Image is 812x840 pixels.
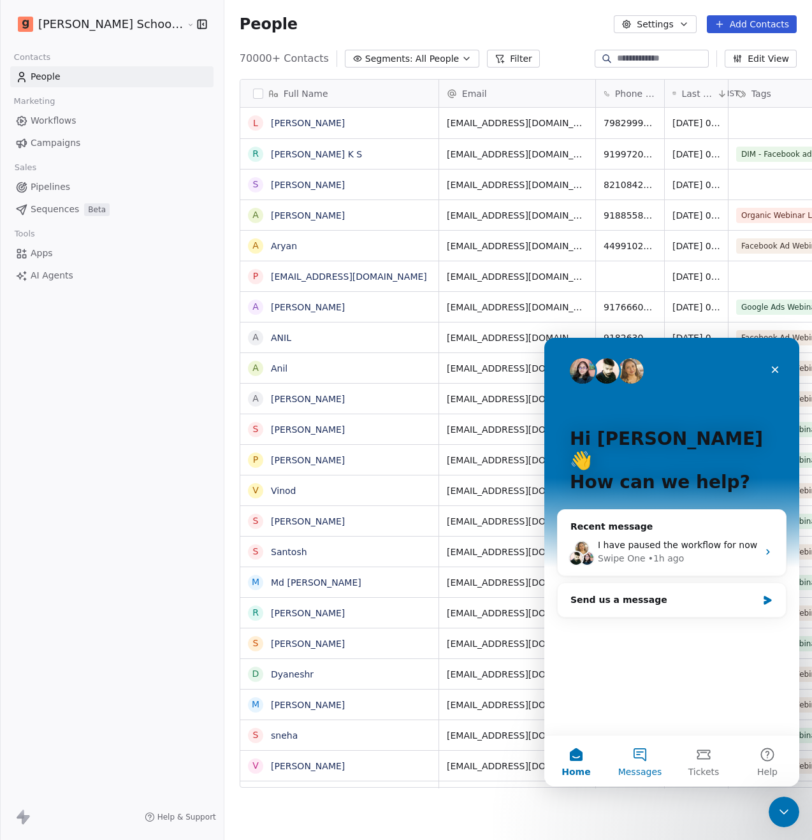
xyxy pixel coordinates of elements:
[38,16,184,33] span: [PERSON_NAME] School of Finance LLP
[604,117,656,129] span: 7982999679
[18,17,33,32] img: Goela%20School%20Logos%20(4).png
[447,484,588,497] span: [EMAIL_ADDRESS][DOMAIN_NAME]
[707,15,797,33] button: Add Contacts
[447,454,588,467] span: [EMAIL_ADDRESS][DOMAIN_NAME]
[31,180,70,194] span: Pipelines
[253,270,258,283] div: p
[604,301,656,314] span: 917666025253
[672,240,720,252] span: [DATE] 03:03 PM
[9,158,42,177] span: Sales
[10,66,214,87] a: People
[240,51,329,66] span: 70000+ Contacts
[240,108,439,788] div: grid
[447,270,588,283] span: [EMAIL_ADDRESS][DOMAIN_NAME]
[252,698,259,711] div: M
[604,148,656,161] span: 919972012999
[447,148,588,161] span: [EMAIL_ADDRESS][DOMAIN_NAME]
[271,302,345,312] a: [PERSON_NAME]
[252,392,259,405] div: A
[447,393,588,405] span: [EMAIL_ADDRESS][DOMAIN_NAME]
[447,117,588,129] span: [EMAIL_ADDRESS][DOMAIN_NAME]
[271,363,287,373] a: Anil
[31,114,76,127] span: Workflows
[672,209,720,222] span: [DATE] 03:03 PM
[271,272,427,282] a: [EMAIL_ADDRESS][DOMAIN_NAME]
[447,637,588,650] span: [EMAIL_ADDRESS][DOMAIN_NAME]
[544,338,799,786] iframe: Intercom live chat
[10,133,214,154] a: Campaigns
[252,484,259,497] div: V
[84,203,110,216] span: Beta
[596,80,664,107] div: Phone Number
[252,576,259,589] div: M
[672,178,720,191] span: [DATE] 03:04 PM
[252,178,258,191] div: S
[252,728,258,742] div: s
[145,812,216,822] a: Help & Support
[447,699,588,711] span: [EMAIL_ADDRESS][DOMAIN_NAME]
[672,331,720,344] span: [DATE] 03:03 PM
[751,87,771,100] span: Tags
[447,668,588,681] span: [EMAIL_ADDRESS][DOMAIN_NAME]
[31,269,73,282] span: AI Agents
[253,453,258,467] div: p
[604,240,656,252] span: 449910262432
[447,209,588,222] span: [EMAIL_ADDRESS][DOMAIN_NAME]
[447,760,588,772] span: [EMAIL_ADDRESS][DOMAIN_NAME]
[447,178,588,191] span: [EMAIL_ADDRESS][DOMAIN_NAME]
[672,148,720,161] span: [DATE] 03:04 PM
[769,797,799,827] iframe: Intercom live chat
[447,240,588,252] span: [EMAIL_ADDRESS][DOMAIN_NAME]
[10,243,214,264] a: Apps
[10,110,214,131] a: Workflows
[604,331,656,344] span: 918263086791
[725,50,797,68] button: Edit View
[10,177,214,198] a: Pipelines
[271,118,345,128] a: [PERSON_NAME]
[10,199,214,220] a: SequencesBeta
[240,80,439,107] div: Full Name
[252,300,259,314] div: a
[447,331,588,344] span: [EMAIL_ADDRESS][DOMAIN_NAME]
[252,759,259,772] div: V
[447,515,588,528] span: [EMAIL_ADDRESS][DOMAIN_NAME]
[271,761,345,771] a: [PERSON_NAME]
[672,301,720,314] span: [DATE] 03:03 PM
[271,149,362,159] a: [PERSON_NAME] K S
[271,424,345,435] a: [PERSON_NAME]
[416,52,459,66] span: All People
[252,361,259,375] div: A
[462,87,487,100] span: Email
[271,577,361,588] a: Md [PERSON_NAME]
[447,729,588,742] span: [EMAIL_ADDRESS][DOMAIN_NAME]
[271,516,345,526] a: [PERSON_NAME]
[10,265,214,286] a: AI Agents
[252,637,258,650] div: S
[31,70,61,83] span: People
[31,136,80,150] span: Campaigns
[271,394,345,404] a: [PERSON_NAME]
[614,15,696,33] button: Settings
[252,606,259,619] div: R
[271,180,345,190] a: [PERSON_NAME]
[604,209,656,222] span: 918855821689
[157,812,216,822] span: Help & Support
[271,730,298,741] a: sneha
[271,700,345,710] a: [PERSON_NAME]
[31,203,79,216] span: Sequences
